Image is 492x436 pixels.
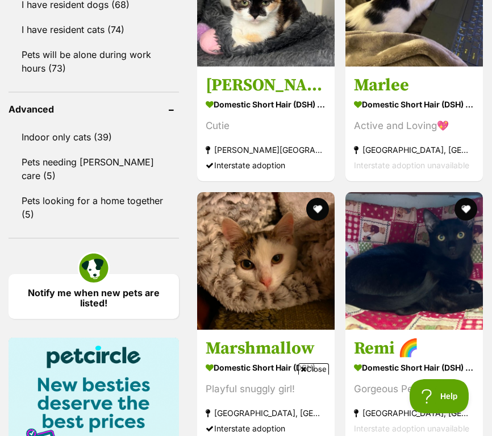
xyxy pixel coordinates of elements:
strong: [GEOGRAPHIC_DATA], [GEOGRAPHIC_DATA] [354,405,474,421]
h3: Marlee [354,74,474,96]
h3: [PERSON_NAME] [206,74,326,96]
strong: Domestic Short Hair (DSH) Cat [354,96,474,113]
div: Gorgeous Personality [354,381,474,397]
a: Indoor only cats (39) [9,125,179,149]
img: Marshmallow - Domestic Short Hair (DSH) Cat [197,192,335,330]
button: favourite [454,198,477,221]
img: Remi 🌈 - Domestic Short Hair (DSH) Cat [345,192,483,330]
h3: Remi 🌈 [354,338,474,359]
a: Pets looking for a home together (5) [9,189,179,226]
span: Close [298,363,329,375]
a: Pets will be alone during work hours (73) [9,43,179,80]
a: Notify me when new pets are listed! [9,274,179,319]
a: Marlee Domestic Short Hair (DSH) Cat Active and Loving💖 [GEOGRAPHIC_DATA], [GEOGRAPHIC_DATA] Inte... [345,66,483,181]
div: Interstate adoption [206,157,326,173]
div: Cutie [206,118,326,134]
strong: [GEOGRAPHIC_DATA], [GEOGRAPHIC_DATA] [354,142,474,157]
iframe: Advertisement [39,379,453,430]
span: Interstate adoption unavailable [354,160,469,170]
strong: Domestic Short Hair (DSH) Cat [354,359,474,376]
strong: Domestic Short Hair (DSH) Cat [206,359,326,376]
header: Advanced [9,104,179,114]
button: favourite [306,198,329,221]
div: Active and Loving💖 [354,118,474,134]
strong: [PERSON_NAME][GEOGRAPHIC_DATA], [GEOGRAPHIC_DATA] [206,142,326,157]
a: [PERSON_NAME] Domestic Short Hair (DSH) Cat Cutie [PERSON_NAME][GEOGRAPHIC_DATA], [GEOGRAPHIC_DAT... [197,66,335,181]
h3: Marshmallow [206,338,326,359]
a: Pets needing [PERSON_NAME] care (5) [9,150,179,188]
a: I have resident cats (74) [9,18,179,41]
iframe: Help Scout Beacon - Open [410,379,469,413]
span: Interstate adoption unavailable [354,423,469,433]
strong: Domestic Short Hair (DSH) Cat [206,96,326,113]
